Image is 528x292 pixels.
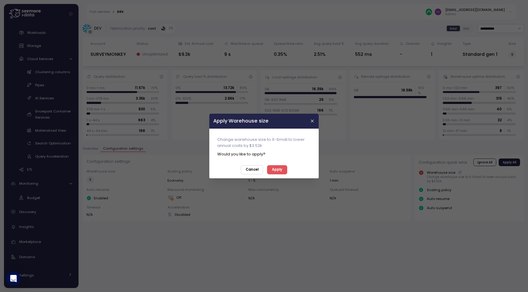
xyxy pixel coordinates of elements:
[241,166,263,174] button: Cancel
[6,271,21,286] div: Open Intercom Messenger
[213,119,269,123] h2: Apply Warehouse size
[217,137,311,149] p: Change warehouse size to X-Small to lower annual costs by $3.52k
[246,166,258,174] span: Cancel
[267,166,287,174] button: Apply
[272,166,282,174] span: Apply
[217,151,266,157] p: Would you like to apply?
